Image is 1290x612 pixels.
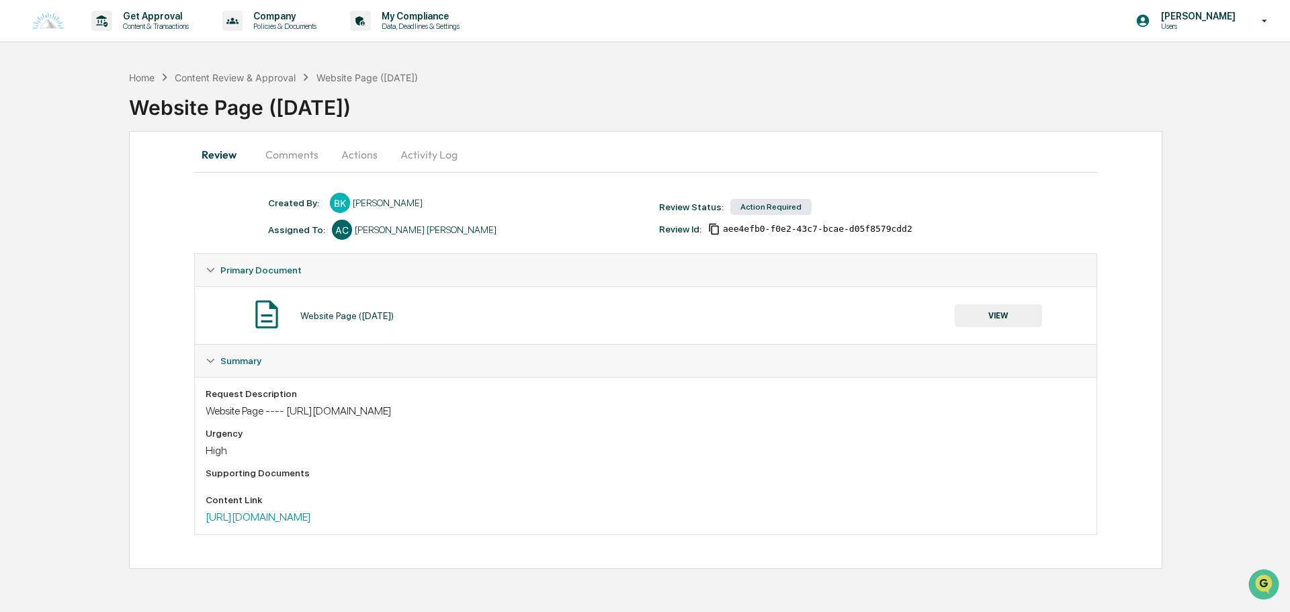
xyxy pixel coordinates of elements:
div: Summary [195,345,1096,377]
img: 1746055101610-c473b297-6a78-478c-a979-82029cc54cd1 [13,103,38,127]
button: See all [208,146,245,163]
p: Policies & Documents [243,21,323,31]
div: BK [330,193,350,213]
a: 🖐️Preclearance [8,233,92,257]
iframe: Open customer support [1247,568,1283,604]
div: Home [129,72,155,83]
div: Website Page ([DATE]) [316,72,418,83]
p: Company [243,11,323,21]
div: Website Page ---- [URL][DOMAIN_NAME] [206,404,1086,417]
span: Primary Document [220,265,302,275]
div: High [206,444,1086,457]
div: Supporting Documents [206,468,1086,478]
div: Summary [195,377,1096,534]
span: Preclearance [27,238,87,252]
div: Content Review & Approval [175,72,296,83]
div: [PERSON_NAME] [PERSON_NAME] [355,224,497,235]
div: Created By: ‎ ‎ [268,198,323,208]
img: Document Icon [250,298,284,331]
div: Review Status: [659,202,724,212]
button: Activity Log [390,138,468,171]
span: Pylon [134,297,163,307]
button: Comments [255,138,329,171]
p: Content & Transactions [112,21,196,31]
p: My Compliance [371,11,466,21]
div: We're available if you need us! [46,116,170,127]
div: Review Id: [659,224,701,234]
input: Clear [35,61,222,75]
span: • [112,183,116,193]
div: 🔎 [13,265,24,276]
button: Review [194,138,255,171]
div: 🖐️ [13,240,24,251]
p: Data, Deadlines & Settings [371,21,466,31]
img: 1746055101610-c473b297-6a78-478c-a979-82029cc54cd1 [27,183,38,194]
div: AC [332,220,352,240]
button: VIEW [955,304,1042,327]
div: 🗄️ [97,240,108,251]
span: Copy Id [708,223,720,235]
div: Urgency [206,428,1086,439]
div: [PERSON_NAME] [353,198,423,208]
span: Attestations [111,238,167,252]
div: Content Link [206,494,1086,505]
a: Powered byPylon [95,296,163,307]
div: Past conversations [13,149,86,160]
span: [PERSON_NAME] [42,183,109,193]
p: Users [1150,21,1242,31]
div: Request Description [206,388,1086,399]
p: [PERSON_NAME] [1150,11,1242,21]
button: Actions [329,138,390,171]
p: Get Approval [112,11,196,21]
span: aee4efb0-f0e2-43c7-bcae-d05f8579cdd2 [723,224,912,234]
span: Data Lookup [27,264,85,277]
img: logo [32,12,64,30]
button: Start new chat [228,107,245,123]
a: 🗄️Attestations [92,233,172,257]
div: secondary tabs example [194,138,1097,171]
span: Summary [220,355,261,366]
div: Start new chat [46,103,220,116]
div: Website Page ([DATE]) [300,310,394,321]
img: Cameron Burns [13,170,35,191]
div: Website Page ([DATE]) [129,85,1290,120]
p: How can we help? [13,28,245,50]
span: [DATE] [119,183,146,193]
div: Primary Document [195,286,1096,344]
a: [URL][DOMAIN_NAME] [206,511,311,523]
div: Assigned To: [268,224,325,235]
div: Action Required [730,199,812,215]
div: Primary Document [195,254,1096,286]
a: 🔎Data Lookup [8,259,90,283]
